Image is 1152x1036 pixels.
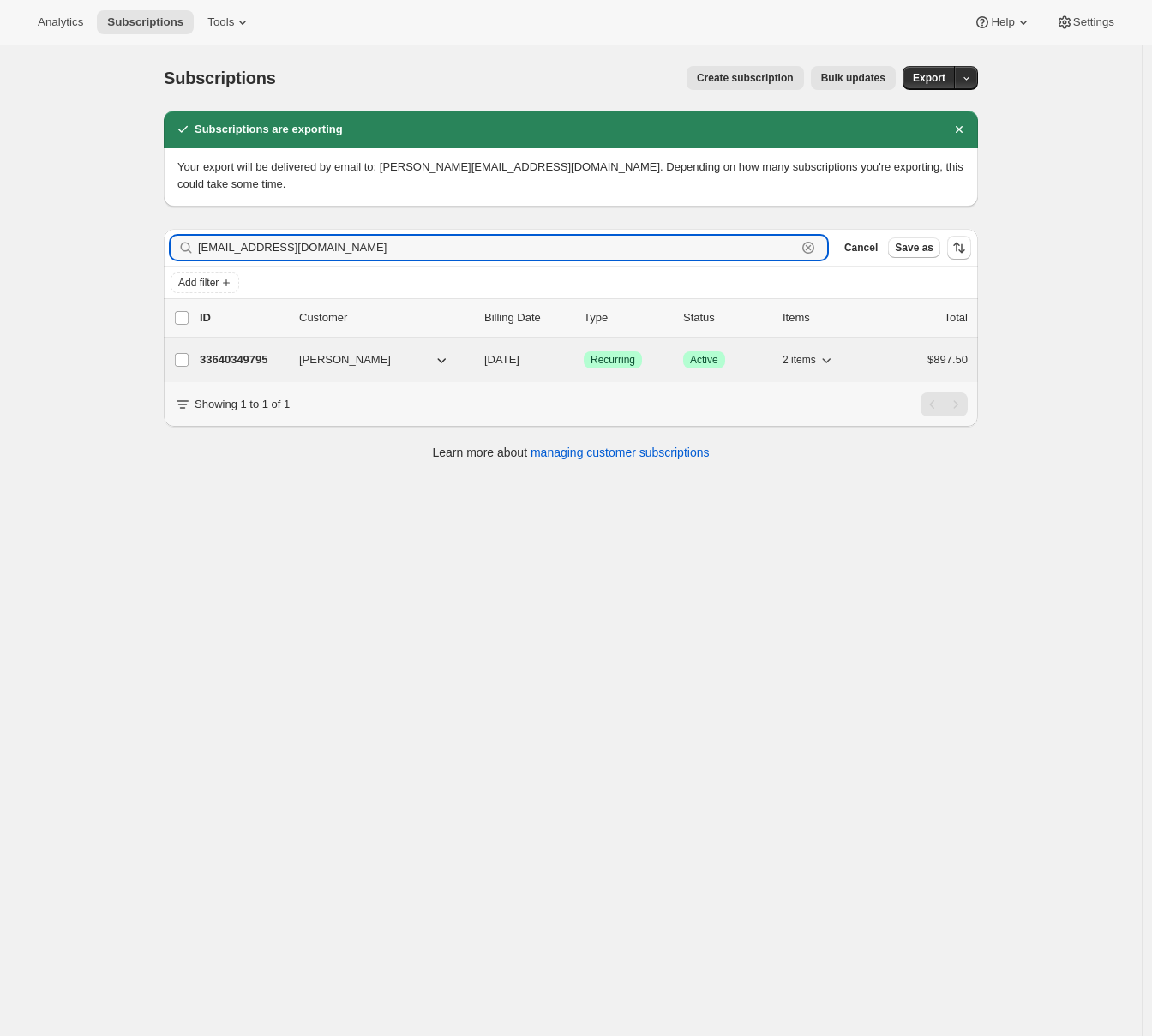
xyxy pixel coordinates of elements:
p: Customer [299,309,471,326]
nav: Pagination [921,392,968,416]
button: Settings [1046,10,1125,34]
p: ID [200,309,285,326]
span: 2 items [783,353,816,367]
span: Subscriptions [164,69,276,87]
p: Total [945,309,968,326]
span: Help [991,15,1014,29]
button: Tools [197,10,261,34]
div: Type [584,309,669,326]
button: [PERSON_NAME] [289,346,460,374]
span: Add filter [178,276,219,290]
p: 33640349795 [200,351,285,368]
span: Your export will be delivered by email to: [PERSON_NAME][EMAIL_ADDRESS][DOMAIN_NAME]. Depending o... [177,160,963,190]
span: $897.50 [927,353,968,366]
button: Cancel [837,237,885,258]
button: Help [963,10,1041,34]
button: Create subscription [687,66,804,90]
h2: Subscriptions are exporting [195,121,343,138]
span: Cancel [844,241,878,255]
span: Analytics [38,15,83,29]
div: 33640349795[PERSON_NAME][DATE]SuccessRecurringSuccessActive2 items$897.50 [200,348,968,372]
p: Learn more about [433,444,710,461]
span: [DATE] [484,353,519,366]
button: Dismiss notification [947,117,971,141]
a: managing customer subscriptions [531,446,710,459]
button: Save as [888,237,940,258]
span: Tools [207,15,234,29]
p: Status [683,309,769,326]
button: Subscriptions [97,10,194,34]
button: Bulk updates [811,66,896,90]
button: Export [903,66,956,90]
div: Items [783,309,868,326]
span: Bulk updates [821,71,885,85]
span: Subscriptions [107,15,183,29]
span: Settings [1073,15,1114,29]
input: Filter subscribers [198,236,796,260]
button: Sort the results [947,236,971,260]
span: Recurring [591,353,635,367]
button: Clear [800,239,817,256]
span: [PERSON_NAME] [299,351,391,368]
div: IDCustomerBilling DateTypeStatusItemsTotal [200,309,968,326]
p: Billing Date [484,309,570,326]
span: Active [690,353,718,367]
p: Showing 1 to 1 of 1 [195,396,290,413]
button: Add filter [171,272,239,293]
span: Export [913,71,945,85]
button: 2 items [783,348,835,372]
span: Save as [895,241,933,255]
button: Analytics [27,10,93,34]
span: Create subscription [697,71,794,85]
